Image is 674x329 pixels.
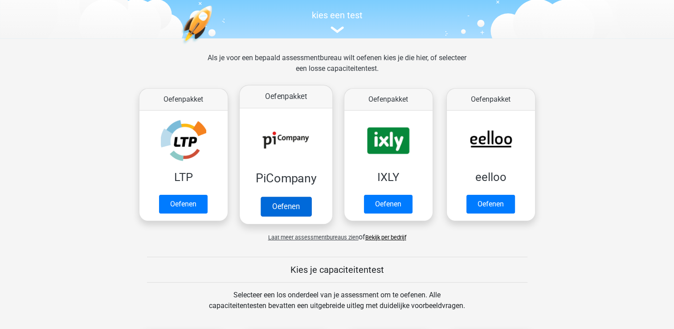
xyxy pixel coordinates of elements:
[331,26,344,33] img: assessment
[132,225,542,243] div: of
[365,234,406,241] a: Bekijk per bedrijf
[181,5,247,86] img: oefenen
[132,10,542,21] h5: kies een test
[260,197,311,216] a: Oefenen
[147,264,527,275] h5: Kies je capaciteitentest
[132,10,542,33] a: kies een test
[364,195,413,214] a: Oefenen
[268,234,359,241] span: Laat meer assessmentbureaus zien
[200,290,474,322] div: Selecteer een los onderdeel van je assessment om te oefenen. Alle capaciteitentesten bevatten een...
[159,195,208,214] a: Oefenen
[200,53,474,85] div: Als je voor een bepaald assessmentbureau wilt oefenen kies je die hier, of selecteer een losse ca...
[466,195,515,214] a: Oefenen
